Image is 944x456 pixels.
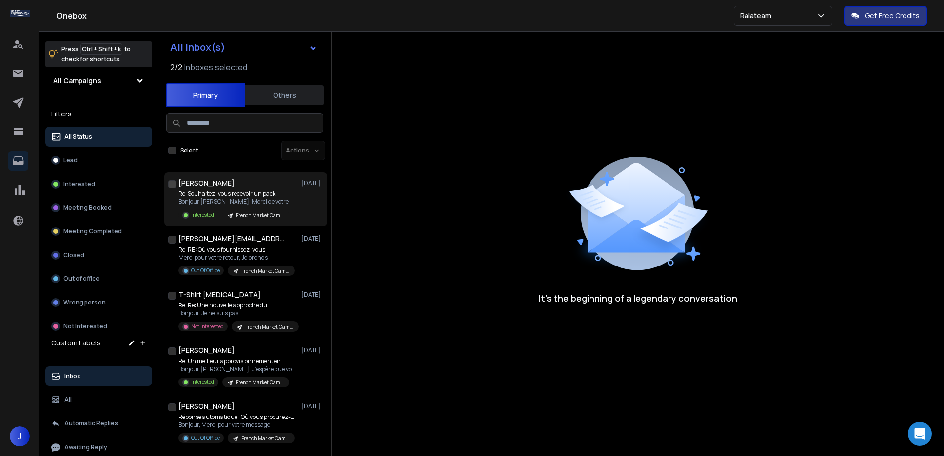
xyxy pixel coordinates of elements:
[245,84,324,106] button: Others
[45,107,152,121] h3: Filters
[191,379,214,386] p: Interested
[191,434,220,442] p: Out Of Office
[178,198,289,206] p: Bonjour [PERSON_NAME], Merci de votre
[170,42,225,52] h1: All Inbox(s)
[63,275,100,283] p: Out of office
[178,290,261,300] h1: T-Shirt [MEDICAL_DATA]
[51,338,101,348] h3: Custom Labels
[45,316,152,336] button: Not Interested
[45,151,152,170] button: Lead
[61,44,131,64] p: Press to check for shortcuts.
[178,413,297,421] p: Réponse automatique : Où vous procurez-vous
[908,422,932,446] div: Open Intercom Messenger
[63,204,112,212] p: Meeting Booked
[178,365,297,373] p: Bonjour [PERSON_NAME], J’espère que vous
[178,309,297,317] p: Bonjour. Je ne suis pas
[63,180,95,188] p: Interested
[844,6,927,26] button: Get Free Credits
[45,414,152,433] button: Automatic Replies
[178,345,235,355] h1: [PERSON_NAME]
[10,426,30,446] button: J
[56,10,734,22] h1: Onebox
[865,11,920,21] p: Get Free Credits
[162,38,325,57] button: All Inbox(s)
[191,267,220,274] p: Out Of Office
[178,421,297,429] p: Bonjour, Merci pour votre message.
[170,61,182,73] span: 2 / 2
[63,322,107,330] p: Not Interested
[191,323,224,330] p: Not Interested
[178,234,287,244] h1: [PERSON_NAME][EMAIL_ADDRESS][DOMAIN_NAME]
[301,346,323,354] p: [DATE]
[80,43,122,55] span: Ctrl + Shift + k
[45,269,152,289] button: Out of office
[241,267,289,275] p: French Market Campaign | Group A | Ralateam | Max 2 per Company
[301,291,323,299] p: [DATE]
[45,198,152,218] button: Meeting Booked
[236,212,283,219] p: French Market Campaign | Group A | Ralateam | Max 2 per Company
[63,251,84,259] p: Closed
[236,379,283,386] p: French Market Campaign | Group A | Ralateam | Max 2 per Company
[178,357,297,365] p: Re: Un meilleur approvisionnement en
[740,11,775,21] p: Ralateam
[10,10,30,17] img: logo
[45,71,152,91] button: All Campaigns
[178,246,295,254] p: Re: RE: Où vous fournissez-vous
[63,228,122,235] p: Meeting Completed
[64,133,92,141] p: All Status
[45,174,152,194] button: Interested
[301,402,323,410] p: [DATE]
[45,127,152,147] button: All Status
[178,302,297,309] p: Re :Re: Une nouvelle approche du
[64,396,72,404] p: All
[539,291,737,305] p: It’s the beginning of a legendary conversation
[45,293,152,312] button: Wrong person
[64,443,107,451] p: Awaiting Reply
[166,83,245,107] button: Primary
[64,372,80,380] p: Inbox
[245,323,293,331] p: French Market Campaign | Group C | Ralateam | Max 1 per Company
[184,61,247,73] h3: Inboxes selected
[301,179,323,187] p: [DATE]
[191,211,214,219] p: Interested
[53,76,101,86] h1: All Campaigns
[180,147,198,154] label: Select
[178,178,235,188] h1: [PERSON_NAME]
[178,254,295,262] p: Merci pour votre retour, Je prends
[45,366,152,386] button: Inbox
[301,235,323,243] p: [DATE]
[64,419,118,427] p: Automatic Replies
[45,245,152,265] button: Closed
[45,390,152,410] button: All
[63,299,106,306] p: Wrong person
[45,222,152,241] button: Meeting Completed
[63,156,78,164] p: Lead
[178,190,289,198] p: Re: Souhaitez-vous recevoir un pack
[241,435,289,442] p: French Market Campaign | Group A | Ralateam | Max 2 per Company
[178,401,235,411] h1: [PERSON_NAME]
